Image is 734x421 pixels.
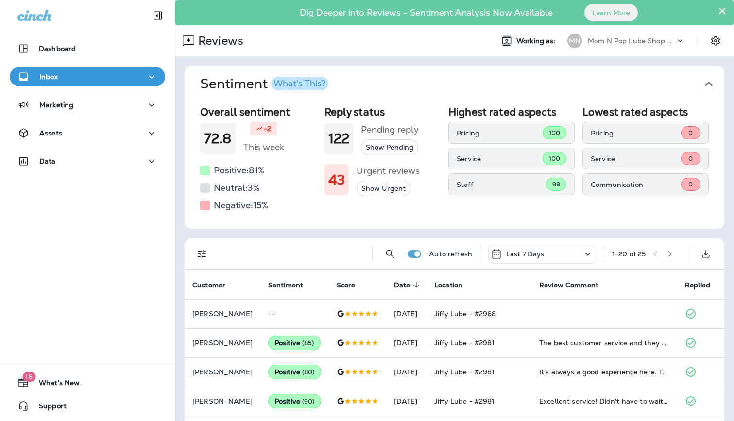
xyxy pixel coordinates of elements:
[192,310,253,318] p: [PERSON_NAME]
[394,281,410,289] span: Date
[214,198,269,213] h5: Negative: 15 %
[264,124,271,134] p: -2
[200,106,317,118] h2: Overall sentiment
[29,402,67,414] span: Support
[243,139,284,155] h5: This week
[324,106,441,118] h2: Reply status
[273,79,325,88] div: What's This?
[337,281,356,289] span: Score
[552,180,560,188] span: 98
[328,172,345,188] h1: 43
[10,373,165,392] button: 16What's New
[357,181,410,197] button: Show Urgent
[192,281,238,289] span: Customer
[584,4,638,21] button: Learn More
[302,339,314,347] span: ( 85 )
[434,281,475,289] span: Location
[386,328,427,357] td: [DATE]
[688,129,693,137] span: 0
[394,281,423,289] span: Date
[39,45,76,52] p: Dashboard
[582,106,709,118] h2: Lowest rated aspects
[337,281,368,289] span: Score
[39,129,62,137] p: Assets
[386,357,427,387] td: [DATE]
[688,180,693,188] span: 0
[539,281,611,289] span: Review Comment
[39,73,58,81] p: Inbox
[591,129,681,137] p: Pricing
[192,368,253,376] p: [PERSON_NAME]
[204,131,232,147] h1: 72.8
[10,123,165,143] button: Assets
[696,244,716,264] button: Export as CSV
[268,336,321,350] div: Positive
[22,372,35,382] span: 16
[591,155,681,163] p: Service
[434,309,496,318] span: Jiffy Lube - #2968
[539,281,598,289] span: Review Comment
[260,299,329,328] td: --
[549,129,560,137] span: 100
[457,181,546,188] p: Staff
[192,339,253,347] p: [PERSON_NAME]
[688,154,693,163] span: 0
[192,66,732,102] button: SentimentWhat's This?
[457,129,543,137] p: Pricing
[357,163,420,179] h5: Urgent reviews
[214,180,260,196] h5: Neutral: 3 %
[361,139,418,155] button: Show Pending
[268,281,316,289] span: Sentiment
[434,338,495,347] span: Jiffy Lube - #2981
[10,67,165,86] button: Inbox
[192,397,253,405] p: [PERSON_NAME]
[448,106,575,118] h2: Highest rated aspects
[591,181,681,188] p: Communication
[506,250,545,258] p: Last 7 Days
[434,281,462,289] span: Location
[380,244,400,264] button: Search Reviews
[612,250,646,258] div: 1 - 20 of 25
[386,387,427,416] td: [DATE]
[192,281,225,289] span: Customer
[434,397,495,405] span: Jiffy Lube - #2981
[549,154,560,163] span: 100
[214,163,265,178] h5: Positive: 81 %
[271,77,328,90] button: What's This?
[39,101,73,109] p: Marketing
[328,131,349,147] h1: 122
[144,6,171,25] button: Collapse Sidebar
[268,394,321,408] div: Positive
[685,281,723,289] span: Replied
[539,396,669,406] div: Excellent service! Didn't have to wait at all. Very polite employees! Nicole and Ed were fantasti...
[272,11,581,14] p: Dig Deeper into Reviews - Sentiment Analysis Now Available
[10,95,165,115] button: Marketing
[429,250,472,258] p: Auto refresh
[192,244,212,264] button: Filters
[302,368,315,376] span: ( 80 )
[268,281,303,289] span: Sentiment
[567,34,582,48] div: MN
[10,39,165,58] button: Dashboard
[685,281,710,289] span: Replied
[29,379,80,390] span: What's New
[386,299,427,328] td: [DATE]
[434,368,495,376] span: Jiffy Lube - #2981
[539,367,669,377] div: It’s always a good experience here. They do a great job.
[10,396,165,416] button: Support
[457,155,543,163] p: Service
[717,3,727,18] button: Close
[200,76,328,92] h1: Sentiment
[539,338,669,348] div: The best customer service and they are very honest
[185,102,724,229] div: SentimentWhat's This?
[302,397,315,405] span: ( 90 )
[516,37,558,45] span: Working as:
[194,34,243,48] p: Reviews
[361,122,419,137] h5: Pending reply
[268,365,321,379] div: Positive
[588,37,675,45] p: Mom N Pop Lube Shop Group dba Jiffy Lube
[39,157,56,165] p: Data
[707,32,724,50] button: Settings
[10,152,165,171] button: Data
